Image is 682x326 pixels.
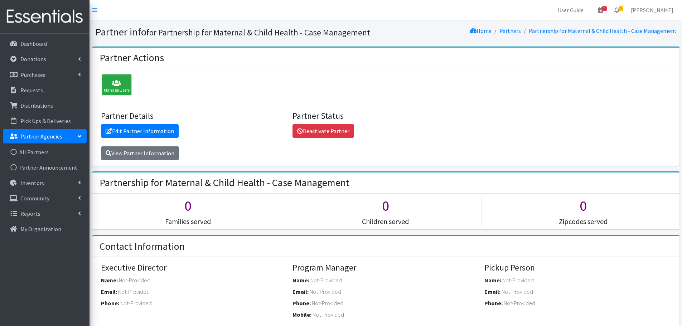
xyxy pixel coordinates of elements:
label: Email: [292,287,309,296]
p: Distributions [20,102,53,109]
label: Mobile: [292,310,311,319]
label: Name: [292,276,309,284]
span: Not-Provided [120,300,152,307]
img: HumanEssentials [3,5,87,29]
a: Community [3,191,87,205]
a: Dashboard [3,37,87,51]
span: 5 [602,6,607,11]
p: Reports [20,210,40,217]
span: Not-Provided [502,288,533,295]
p: Pick Ups & Deliveries [20,117,71,125]
h4: Partner Status [292,111,479,121]
a: Reports [3,206,87,221]
small: for Partnership for Maternal & Child Health - Case Management [146,27,370,38]
h4: Program Manager [292,263,479,273]
a: View Partner Information [101,146,179,160]
a: Distributions [3,98,87,113]
h5: Zipcodes served [487,217,679,226]
label: Phone: [292,299,311,307]
a: Manage Users [98,82,132,89]
a: My Organization [3,222,87,236]
h4: Partner Details [101,111,287,121]
h1: Partner info [95,26,383,38]
p: Inventory [20,179,44,186]
p: Partner Agencies [20,133,62,140]
h4: Pickup Person [484,263,671,273]
span: Not-Provided [502,277,534,284]
p: My Organization [20,225,61,233]
label: Phone: [484,299,503,307]
span: 5 [619,6,623,11]
a: Partner Announcement [3,160,87,175]
a: Inventory [3,176,87,190]
label: Name: [101,276,118,284]
span: Not-Provided [118,288,150,295]
h5: Children served [290,217,482,226]
a: All Partners [3,145,87,159]
p: Dashboard [20,40,47,47]
span: Not-Provided [504,300,535,307]
span: Not-Provided [312,300,343,307]
a: Purchases [3,68,87,82]
h2: Partnership for Maternal & Child Health - Case Management [100,177,349,189]
span: Not-Provided [310,288,341,295]
span: Not-Provided [310,277,342,284]
a: Edit Partner Information [101,124,179,138]
a: [PERSON_NAME] [625,3,679,17]
a: Partnership for Maternal & Child Health - Case Management [529,27,677,34]
h2: Partner Actions [100,52,164,64]
p: Requests [20,87,43,94]
h4: Executive Director [101,263,287,273]
h1: 0 [487,197,679,214]
a: Home [470,27,492,34]
p: Donations [20,55,46,63]
div: Manage Users [102,74,132,96]
label: Name: [484,276,501,284]
a: Partner Agencies [3,129,87,143]
a: Deactivate Partner [292,124,354,138]
label: Phone: [101,299,119,307]
a: User Guide [552,3,589,17]
h2: Contact Information [100,240,185,253]
h1: 0 [290,197,482,214]
p: Community [20,195,49,202]
a: 5 [609,3,625,17]
span: Not-Provided [313,311,344,318]
a: 5 [592,3,609,17]
span: Not-Provided [119,277,150,284]
a: Pick Ups & Deliveries [3,114,87,128]
a: Donations [3,52,87,66]
label: Email: [101,287,117,296]
label: Email: [484,287,500,296]
a: Requests [3,83,87,97]
h5: Families served [92,217,284,226]
p: Purchases [20,71,45,78]
h1: 0 [92,197,284,214]
a: Partners [499,27,521,34]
